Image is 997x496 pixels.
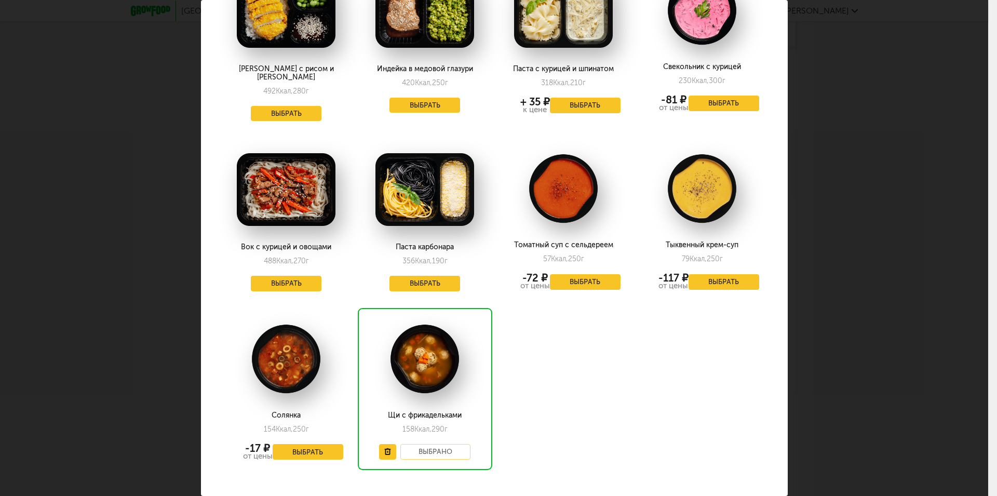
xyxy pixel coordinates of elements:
[368,243,481,251] div: Паста карбонара
[306,425,309,434] span: г
[553,78,570,87] span: Ккал,
[645,241,759,249] div: Тыквенный крем-суп
[375,324,474,394] img: big_Mj21AkCaiP2Xf8iS.png
[551,254,568,263] span: Ккал,
[658,282,689,290] div: от цены
[690,254,707,263] span: Ккал,
[251,106,321,122] button: Выбрать
[506,241,620,249] div: Томатный суп с сельдереем
[583,78,586,87] span: г
[243,444,273,452] div: -17 ₽
[682,254,723,263] div: 79 250
[506,65,620,73] div: Паста с курицей и шпинатом
[581,254,584,263] span: г
[659,104,689,112] div: от цены
[243,452,273,460] div: от цены
[402,78,448,87] div: 420 250
[679,76,725,85] div: 230 300
[645,63,759,71] div: Свекольник с курицей
[368,65,481,73] div: Индейка в медовой глазури
[722,76,725,85] span: г
[689,96,759,111] button: Выбрать
[276,425,293,434] span: Ккал,
[229,65,343,82] div: [PERSON_NAME] с рисом и [PERSON_NAME]
[368,411,481,420] div: Щи с фрикадельками
[550,274,621,290] button: Выбрать
[689,274,759,290] button: Выбрать
[550,98,621,113] button: Выбрать
[692,76,709,85] span: Ккал,
[520,274,550,282] div: -72 ₽
[520,282,550,290] div: от цены
[414,425,432,434] span: Ккал,
[229,411,343,420] div: Солянка
[273,444,343,460] button: Выбрать
[415,257,432,265] span: Ккал,
[658,274,689,282] div: -117 ₽
[263,87,309,96] div: 492 280
[659,96,689,104] div: -81 ₽
[653,153,751,224] img: big_Ic6kn6U3pRfUGkXZ.png
[229,243,343,251] div: Вок с курицей и овощами
[237,153,335,226] img: big_3p7Sl9ZsbvRH9M43.png
[264,257,309,265] div: 488 270
[444,257,448,265] span: г
[402,257,448,265] div: 356 190
[389,276,460,291] button: Выбрать
[306,257,309,265] span: г
[389,98,460,113] button: Выбрать
[264,425,309,434] div: 154 250
[541,78,586,87] div: 318 210
[445,78,448,87] span: г
[375,153,474,226] img: big_HWXF6JoTnzpG87aU.png
[402,425,448,434] div: 158 290
[514,153,613,224] img: big_wfjtMBH4av5SiGTK.png
[543,254,584,263] div: 57 250
[415,78,432,87] span: Ккал,
[306,87,309,96] span: г
[520,106,550,114] div: к цене
[251,276,321,291] button: Выбрать
[444,425,448,434] span: г
[520,98,550,106] div: + 35 ₽
[276,87,293,96] span: Ккал,
[276,257,293,265] span: Ккал,
[720,254,723,263] span: г
[237,324,335,394] img: big_H4uTllHtc52JmbpB.png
